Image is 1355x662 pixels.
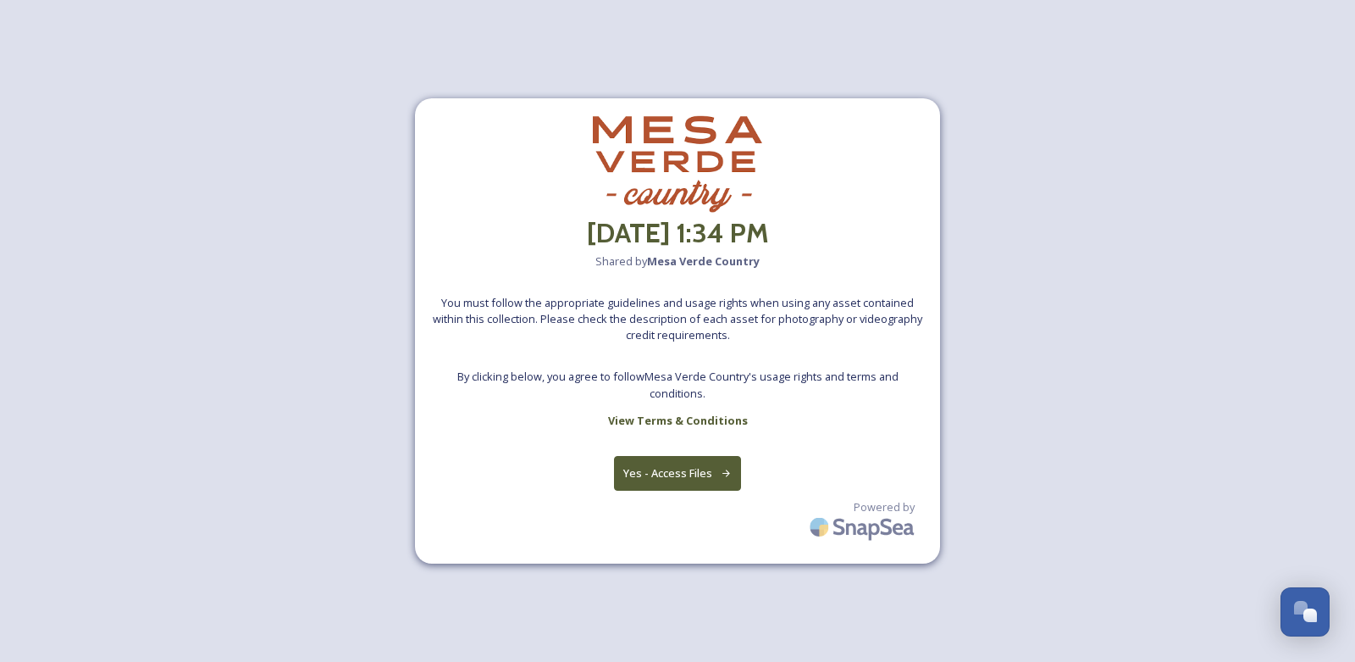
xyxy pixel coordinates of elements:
strong: Mesa Verde Country [647,253,760,269]
span: By clicking below, you agree to follow Mesa Verde Country 's usage rights and terms and conditions. [432,369,923,401]
strong: View Terms & Conditions [608,413,748,428]
button: Yes - Access Files [614,456,741,491]
span: Shared by [595,253,760,270]
a: View Terms & Conditions [608,410,748,431]
span: Powered by [854,499,915,515]
img: SnapSea Logo [805,507,923,547]
button: Open Chat [1280,587,1330,637]
h2: [DATE] 1:34 PM [587,213,769,253]
img: download.png [593,115,762,212]
span: You must follow the appropriate guidelines and usage rights when using any asset contained within... [432,295,923,344]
